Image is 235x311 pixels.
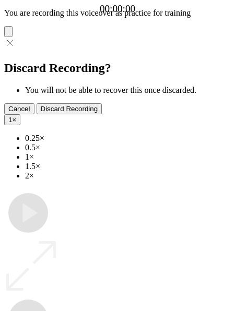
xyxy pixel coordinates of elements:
span: 1 [8,116,12,124]
li: You will not be able to recover this once discarded. [25,86,231,95]
li: 1× [25,152,231,162]
h2: Discard Recording? [4,61,231,75]
li: 0.25× [25,134,231,143]
li: 1.5× [25,162,231,171]
button: Discard Recording [37,103,102,114]
li: 0.5× [25,143,231,152]
button: 1× [4,114,20,125]
p: You are recording this voiceover as practice for training [4,8,231,18]
button: Cancel [4,103,34,114]
li: 2× [25,171,231,181]
a: 00:00:00 [100,3,135,15]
